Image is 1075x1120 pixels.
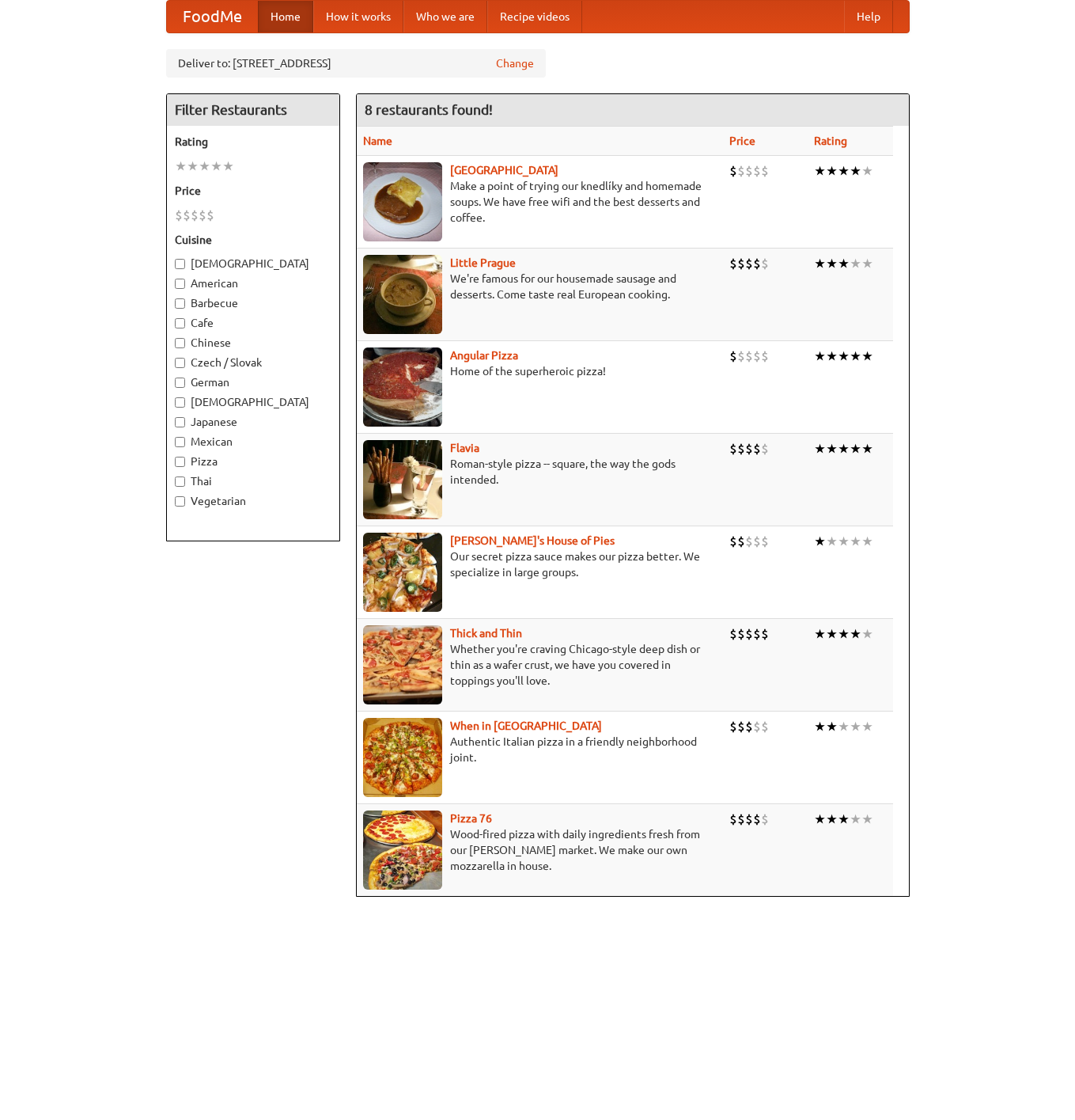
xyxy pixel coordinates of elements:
[814,135,847,147] a: Rating
[850,625,861,643] li: ★
[861,440,873,457] li: ★
[450,164,558,177] a: [GEOGRAPHIC_DATA]
[838,533,850,550] li: ★
[175,232,331,248] h5: Cuisine
[861,255,873,272] li: ★
[729,718,737,735] li: $
[826,625,838,643] li: ★
[175,437,185,447] input: Mexican
[210,158,222,175] li: ★
[487,1,582,32] a: Recipe videos
[745,347,753,365] li: $
[222,158,234,175] li: ★
[838,347,850,365] li: ★
[175,417,185,427] input: Japanese
[175,295,331,311] label: Barbecue
[753,533,761,550] li: $
[826,718,838,735] li: ★
[175,493,331,509] label: Vegetarian
[175,473,331,489] label: Thai
[363,811,442,890] img: pizza76.jpg
[761,811,769,828] li: $
[175,434,331,450] label: Mexican
[850,347,861,365] li: ★
[175,374,331,390] label: German
[175,275,331,291] label: American
[496,55,534,71] a: Change
[363,255,442,334] img: littleprague.jpg
[814,718,826,735] li: ★
[729,347,737,365] li: $
[753,625,761,643] li: $
[737,255,745,272] li: $
[826,162,838,180] li: ★
[175,457,185,467] input: Pizza
[745,162,753,180] li: $
[826,255,838,272] li: ★
[826,347,838,365] li: ★
[745,625,753,643] li: $
[729,625,737,643] li: $
[826,440,838,457] li: ★
[363,641,717,689] p: Whether you're craving Chicago-style deep dish or thin as a wafer crust, we have you covered in t...
[814,347,826,365] li: ★
[861,347,873,365] li: ★
[745,718,753,735] li: $
[826,533,838,550] li: ★
[844,1,893,32] a: Help
[850,162,861,180] li: ★
[258,1,313,32] a: Home
[861,625,873,643] li: ★
[363,135,392,147] a: Name
[753,255,761,272] li: $
[183,207,191,224] li: $
[175,134,331,150] h5: Rating
[850,718,861,735] li: ★
[175,454,331,469] label: Pizza
[363,734,717,765] p: Authentic Italian pizza in a friendly neighborhood joint.
[745,440,753,457] li: $
[753,718,761,735] li: $
[753,811,761,828] li: $
[175,355,331,370] label: Czech / Slovak
[814,162,826,180] li: ★
[761,440,769,457] li: $
[363,347,442,427] img: angular.jpg
[365,102,493,117] ng-pluralize: 8 restaurants found!
[175,259,185,269] input: [DEMOGRAPHIC_DATA]
[363,625,442,704] img: thick.jpg
[167,94,339,126] h4: Filter Restaurants
[838,162,850,180] li: ★
[838,625,850,643] li: ★
[175,298,185,309] input: Barbecue
[826,811,838,828] li: ★
[850,255,861,272] li: ★
[814,440,826,457] li: ★
[450,442,479,454] a: Flavia
[729,811,737,828] li: $
[363,533,442,612] img: luigis.jpg
[363,178,717,226] p: Make a point of trying our knedlíky and homemade soups. We have free wifi and the best desserts a...
[850,811,861,828] li: ★
[761,255,769,272] li: $
[363,549,717,580] p: Our secret pizza sauce makes our pizza better. We specialize in large groups.
[450,534,615,547] b: [PERSON_NAME]'s House of Pies
[737,440,745,457] li: $
[175,476,185,487] input: Thai
[861,811,873,828] li: ★
[729,533,737,550] li: $
[814,625,826,643] li: ★
[175,378,185,388] input: German
[761,718,769,735] li: $
[850,533,861,550] li: ★
[175,397,185,408] input: [DEMOGRAPHIC_DATA]
[450,719,602,732] b: When in [GEOGRAPHIC_DATA]
[175,315,331,331] label: Cafe
[199,158,210,175] li: ★
[737,625,745,643] li: $
[175,256,331,271] label: [DEMOGRAPHIC_DATA]
[450,256,516,269] b: Little Prague
[313,1,403,32] a: How it works
[737,347,745,365] li: $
